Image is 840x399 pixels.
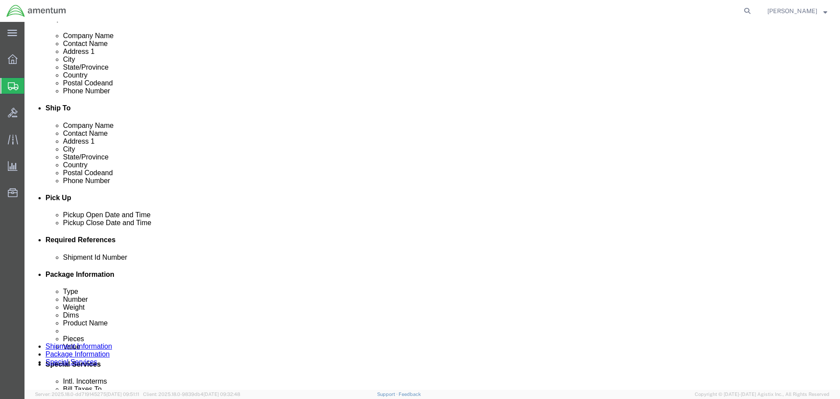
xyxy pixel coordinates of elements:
[35,392,139,397] span: Server: 2025.18.0-dd719145275
[767,6,817,16] span: Robert Howard
[399,392,421,397] a: Feedback
[24,22,840,390] iframe: FS Legacy Container
[106,392,139,397] span: [DATE] 09:51:11
[695,391,829,398] span: Copyright © [DATE]-[DATE] Agistix Inc., All Rights Reserved
[767,6,828,16] button: [PERSON_NAME]
[203,392,240,397] span: [DATE] 09:32:48
[143,392,240,397] span: Client: 2025.18.0-9839db4
[6,4,66,18] img: logo
[377,392,399,397] a: Support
